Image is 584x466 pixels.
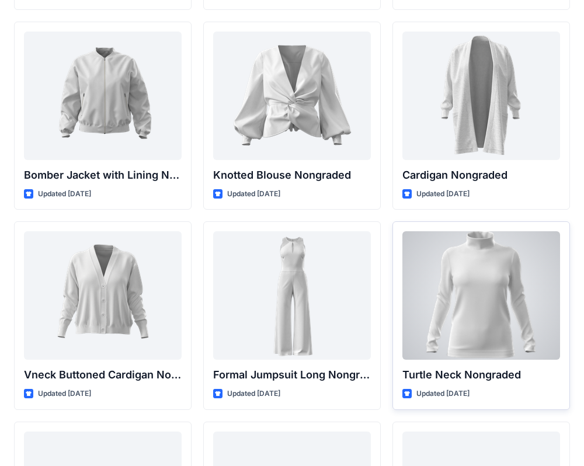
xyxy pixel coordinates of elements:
[213,167,371,183] p: Knotted Blouse Nongraded
[24,167,182,183] p: Bomber Jacket with Lining Nongraded
[227,188,280,200] p: Updated [DATE]
[213,367,371,383] p: Formal Jumpsuit Long Nongraded
[416,188,470,200] p: Updated [DATE]
[24,32,182,160] a: Bomber Jacket with Lining Nongraded
[38,388,91,400] p: Updated [DATE]
[402,32,560,160] a: Cardigan Nongraded
[402,231,560,360] a: Turtle Neck Nongraded
[402,367,560,383] p: Turtle Neck Nongraded
[24,367,182,383] p: Vneck Buttoned Cardigan Nongraded
[402,167,560,183] p: Cardigan Nongraded
[227,388,280,400] p: Updated [DATE]
[213,32,371,160] a: Knotted Blouse Nongraded
[213,231,371,360] a: Formal Jumpsuit Long Nongraded
[416,388,470,400] p: Updated [DATE]
[24,231,182,360] a: Vneck Buttoned Cardigan Nongraded
[38,188,91,200] p: Updated [DATE]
